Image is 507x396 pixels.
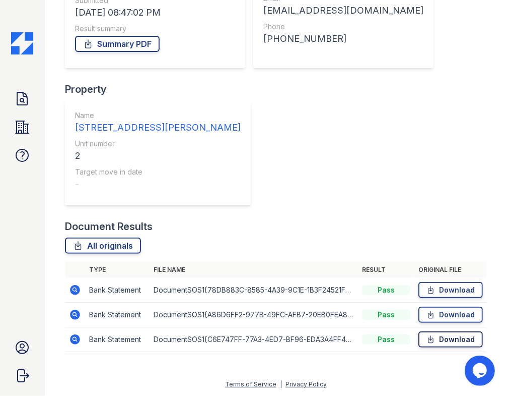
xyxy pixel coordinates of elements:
a: Download [418,307,483,323]
th: Result [358,262,414,278]
div: [STREET_ADDRESS][PERSON_NAME] [75,121,241,135]
a: Download [418,331,483,348]
div: Document Results [65,219,153,234]
td: DocumentSOS1{78DB883C-8585-4A39-9C1E-1B3F24521F41}.pdf [150,278,358,303]
iframe: chat widget [465,356,497,386]
div: Pass [362,310,410,320]
a: Terms of Service [225,380,276,388]
a: Download [418,282,483,298]
div: Result summary [75,24,235,34]
div: | [280,380,282,388]
div: - [75,177,241,191]
div: [EMAIL_ADDRESS][DOMAIN_NAME] [263,4,423,18]
td: DocumentSOS1{A86D6FF2-977B-49FC-AFB7-20EB0FEA8321} (1).pdf [150,303,358,327]
th: Type [85,262,150,278]
div: [PHONE_NUMBER] [263,32,423,46]
td: Bank Statement [85,278,150,303]
td: Bank Statement [85,303,150,327]
th: Original file [414,262,487,278]
div: [DATE] 08:47:02 PM [75,6,235,20]
div: Property [65,82,259,96]
th: File name [150,262,358,278]
div: Pass [362,285,410,295]
div: Name [75,110,241,121]
div: Target move in date [75,167,241,177]
div: 2 [75,149,241,163]
a: All originals [65,238,141,254]
div: Phone [263,22,423,32]
td: DocumentSOS1{C6E747FF-77A3-4ED7-BF96-EDA3A4FF489B}.pdf [150,327,358,352]
a: Privacy Policy [285,380,327,388]
img: CE_Icon_Blue-c292c112584629df590d857e76928e9f676e5b41ef8f769ba2f05ee15b207248.png [11,32,33,54]
td: Bank Statement [85,327,150,352]
div: Unit number [75,139,241,149]
div: Pass [362,334,410,345]
a: Summary PDF [75,36,160,52]
a: Name [STREET_ADDRESS][PERSON_NAME] [75,110,241,135]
